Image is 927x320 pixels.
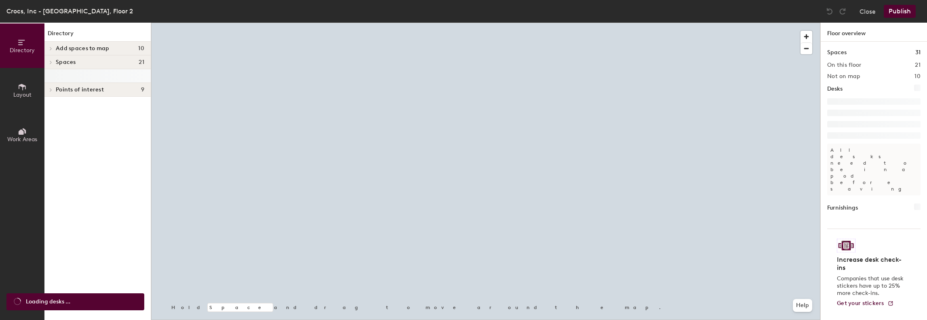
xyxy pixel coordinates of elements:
[26,297,70,306] span: Loading desks ...
[827,144,921,195] p: All desks need to be in a pod before saving
[821,23,927,42] h1: Floor overview
[56,45,110,52] span: Add spaces to map
[44,29,151,42] h1: Directory
[827,62,862,68] h2: On this floor
[793,299,812,312] button: Help
[7,136,37,143] span: Work Areas
[141,87,144,93] span: 9
[6,6,133,16] div: Crocs, Inc - [GEOGRAPHIC_DATA], Floor 2
[826,7,834,15] img: Undo
[56,59,76,66] span: Spaces
[837,275,906,297] p: Companies that use desk stickers have up to 25% more check-ins.
[827,48,847,57] h1: Spaces
[827,203,858,212] h1: Furnishings
[138,45,144,52] span: 10
[139,59,144,66] span: 21
[10,47,35,54] span: Directory
[827,73,860,80] h2: Not on map
[839,7,847,15] img: Redo
[837,300,884,307] span: Get your stickers
[13,91,32,98] span: Layout
[915,48,921,57] h1: 31
[915,62,921,68] h2: 21
[837,239,855,252] img: Sticker logo
[914,73,921,80] h2: 10
[827,85,843,93] h1: Desks
[884,5,916,18] button: Publish
[837,256,906,272] h4: Increase desk check-ins
[837,300,894,307] a: Get your stickers
[860,5,876,18] button: Close
[56,87,104,93] span: Points of interest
